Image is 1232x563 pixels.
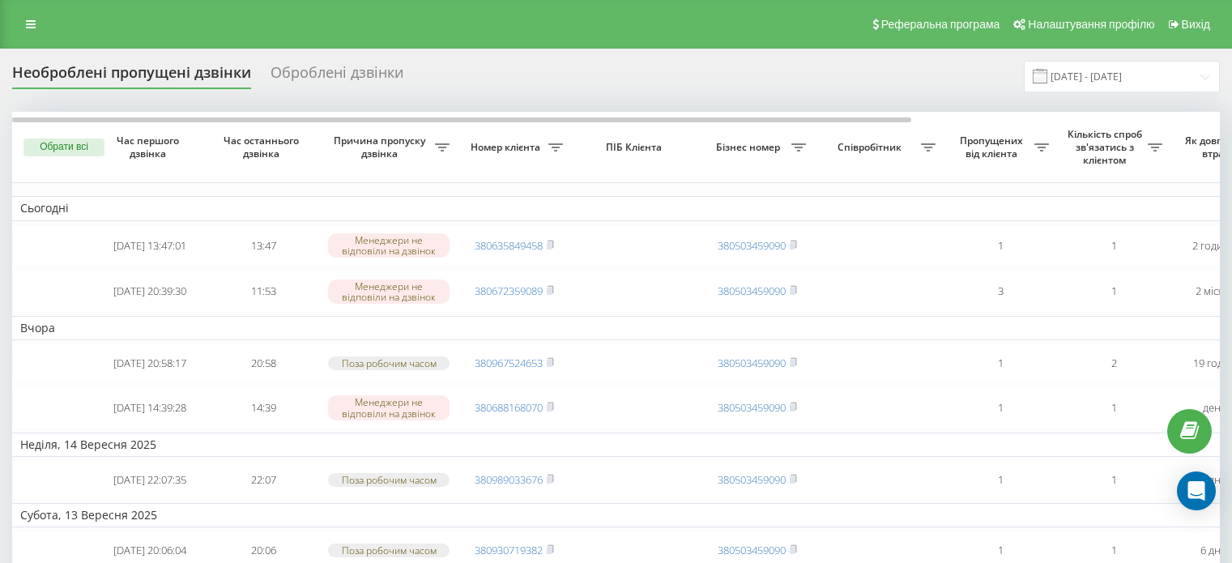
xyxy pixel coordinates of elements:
[23,139,104,156] button: Обрати всі
[718,284,786,298] a: 380503459090
[93,460,207,500] td: [DATE] 22:07:35
[718,238,786,253] a: 380503459090
[1057,224,1170,267] td: 1
[207,386,320,429] td: 14:39
[475,472,543,487] a: 380989033676
[93,224,207,267] td: [DATE] 13:47:01
[207,224,320,267] td: 13:47
[328,473,450,487] div: Поза робочим часом
[944,343,1057,383] td: 1
[328,279,450,304] div: Менеджери не відповіли на дзвінок
[207,343,320,383] td: 20:58
[475,238,543,253] a: 380635849458
[881,18,1000,31] span: Реферальна програма
[1028,18,1154,31] span: Налаштування профілю
[466,141,548,154] span: Номер клієнта
[328,395,450,420] div: Менеджери не відповіли на дзвінок
[328,134,435,160] span: Причина пропуску дзвінка
[207,270,320,313] td: 11:53
[12,64,251,89] div: Необроблені пропущені дзвінки
[328,544,450,557] div: Поза робочим часом
[1065,128,1148,166] span: Кількість спроб зв'язатись з клієнтом
[1057,270,1170,313] td: 1
[944,460,1057,500] td: 1
[718,356,786,370] a: 380503459090
[328,356,450,370] div: Поза робочим часом
[952,134,1034,160] span: Пропущених від клієнта
[1177,471,1216,510] div: Open Intercom Messenger
[718,543,786,557] a: 380503459090
[475,400,543,415] a: 380688168070
[944,224,1057,267] td: 1
[718,472,786,487] a: 380503459090
[1182,18,1210,31] span: Вихід
[93,386,207,429] td: [DATE] 14:39:28
[106,134,194,160] span: Час першого дзвінка
[93,270,207,313] td: [DATE] 20:39:30
[220,134,307,160] span: Час останнього дзвінка
[944,270,1057,313] td: 3
[709,141,791,154] span: Бізнес номер
[944,386,1057,429] td: 1
[328,233,450,258] div: Менеджери не відповіли на дзвінок
[585,141,687,154] span: ПІБ Клієнта
[475,356,543,370] a: 380967524653
[271,64,403,89] div: Оброблені дзвінки
[1057,460,1170,500] td: 1
[475,284,543,298] a: 380672359089
[718,400,786,415] a: 380503459090
[207,460,320,500] td: 22:07
[93,343,207,383] td: [DATE] 20:58:17
[822,141,921,154] span: Співробітник
[1057,343,1170,383] td: 2
[475,543,543,557] a: 380930719382
[1057,386,1170,429] td: 1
